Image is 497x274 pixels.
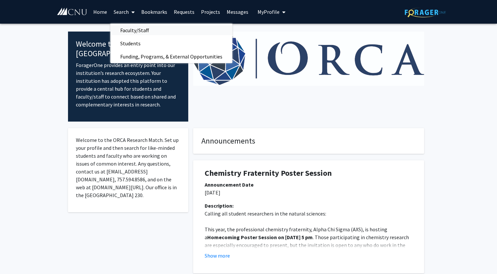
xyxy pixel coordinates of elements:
[405,7,446,17] img: ForagerOne Logo
[205,210,413,217] p: Calling all student researchers in the natural sciences:
[110,25,232,35] a: Faculty/Staff
[205,252,230,260] button: Show more
[258,9,280,15] span: My Profile
[205,181,413,189] div: Announcement Date
[110,52,232,61] a: Funding, Programs, & External Opportunities
[170,0,198,23] a: Requests
[110,0,138,23] a: Search
[223,0,252,23] a: Messages
[110,37,150,50] span: Students
[110,50,232,63] span: Funding, Programs, & External Opportunities
[205,169,413,178] h1: Chemistry Fraternity Poster Session
[76,136,181,199] p: Welcome to the ORCA Research Match. Set up your profile and then search for like-minded students ...
[90,0,110,23] a: Home
[193,32,424,86] img: Cover Image
[110,38,232,48] a: Students
[205,189,413,196] p: [DATE]
[5,244,28,269] iframe: Chat
[76,39,181,58] h4: Welcome to [GEOGRAPHIC_DATA]
[56,8,88,16] img: Christopher Newport University Logo
[110,24,159,37] span: Faculty/Staff
[198,0,223,23] a: Projects
[207,234,313,240] strong: Homecoming Poster Session on [DATE] 5 pm
[205,202,413,210] div: Description:
[138,0,170,23] a: Bookmarks
[201,136,416,146] h4: Announcements
[76,61,181,108] p: ForagerOne provides an entry point into our institution’s research ecosystem. Your institution ha...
